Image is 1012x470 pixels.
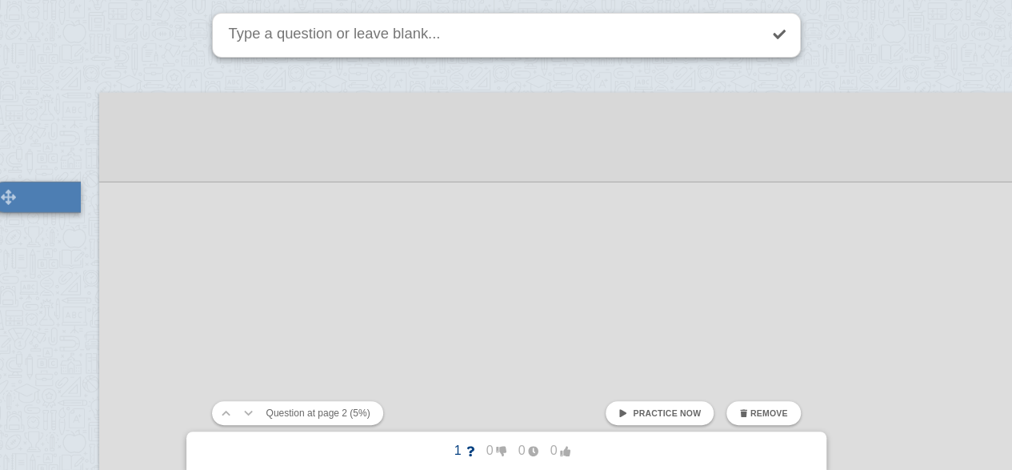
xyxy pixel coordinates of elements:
button: Question at page 2 (5%) [260,401,377,425]
button: Remove [726,401,800,425]
span: 1 [442,444,474,458]
span: 0 [538,444,570,458]
button: 1000 [430,438,583,464]
span: 0 [506,444,538,458]
span: Practice now [633,408,701,418]
span: 0 [474,444,506,458]
a: Practice now [606,401,714,425]
span: Remove [750,408,788,418]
